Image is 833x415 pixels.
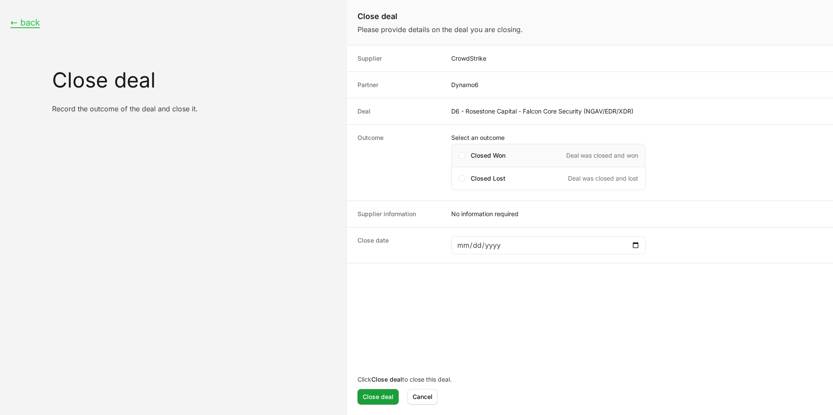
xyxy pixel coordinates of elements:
dt: Deal [357,107,441,116]
p: Record the outcome of the deal and close it. [52,104,337,113]
span: Deal was closed and lost [568,174,638,183]
label: Select an outcome [451,133,646,142]
p: Please provide details on the deal you are closing. [357,24,823,35]
p: Click to close this deal. [357,375,823,384]
button: Cancel [407,389,438,405]
span: Deal was closed and won [566,151,638,160]
div: No information required [451,210,823,218]
dd: D6 - Rosestone Capital - Falcon Core Security (NGAV/EDR/XDR) [451,107,823,116]
dd: Dynamo6 [451,81,823,89]
dt: Supplier [357,54,441,63]
dt: Supplier information [357,210,441,218]
dd: CrowdStrike [451,54,823,63]
dt: Close date [357,236,441,254]
button: ← back [10,17,40,28]
span: Closed Won [471,151,505,160]
span: Closed Lost [471,174,505,183]
h1: Close deal [357,10,823,23]
button: Close deal [357,389,399,405]
span: Close deal [363,392,394,402]
dt: Partner [357,81,441,89]
h1: Close deal [52,70,337,91]
span: Cancel [413,392,433,402]
b: Close deal [371,376,402,383]
dl: Close deal form [347,45,833,263]
dt: Outcome [357,133,441,192]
